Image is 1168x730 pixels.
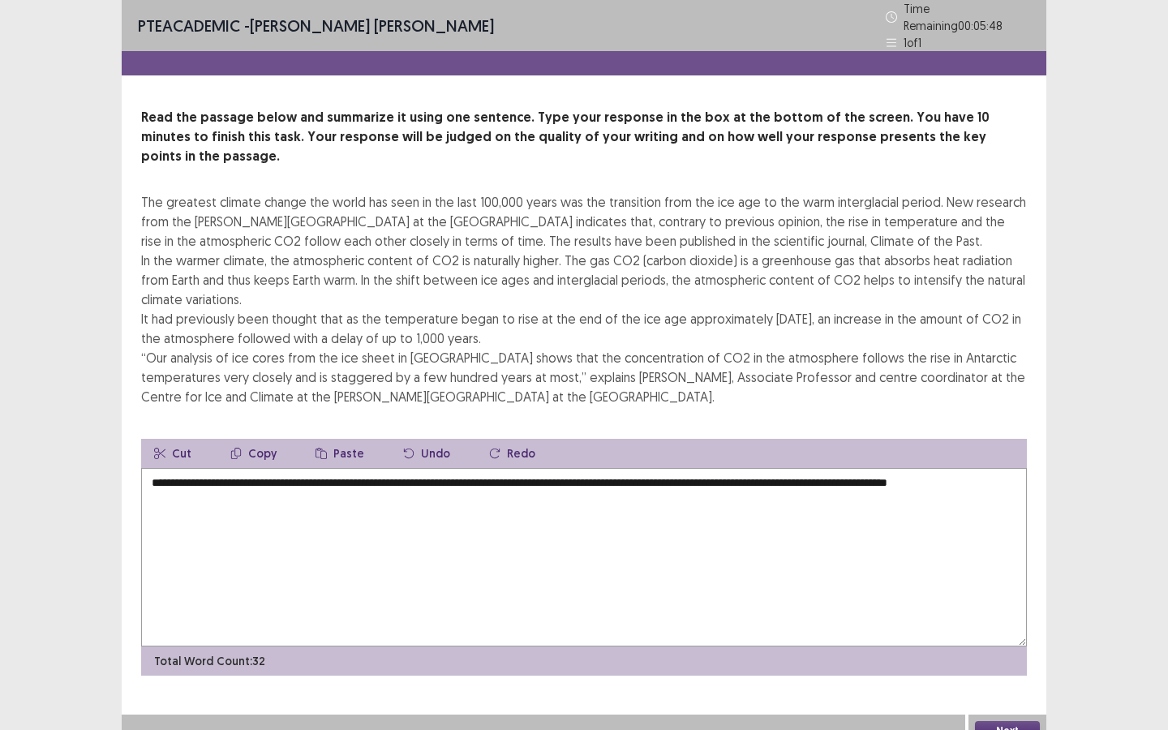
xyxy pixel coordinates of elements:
[217,439,290,468] button: Copy
[390,439,463,468] button: Undo
[154,653,265,670] p: Total Word Count: 32
[138,15,240,36] span: PTE academic
[303,439,377,468] button: Paste
[141,192,1027,406] div: The greatest climate change the world has seen in the last 100,000 years was the transition from ...
[138,14,494,38] p: - [PERSON_NAME] [PERSON_NAME]
[141,108,1027,166] p: Read the passage below and summarize it using one sentence. Type your response in the box at the ...
[141,439,204,468] button: Cut
[904,34,921,51] p: 1 of 1
[476,439,548,468] button: Redo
